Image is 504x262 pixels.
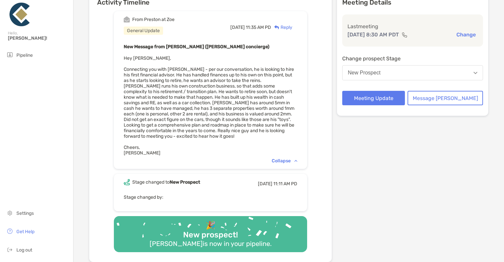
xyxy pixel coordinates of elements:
img: Chevron icon [294,160,297,162]
img: Event icon [124,16,130,23]
img: Confetti [114,216,307,247]
span: [DATE] [230,25,245,30]
b: New Prospect [170,179,200,185]
img: pipeline icon [6,51,14,59]
div: From Preston at Zoe [132,17,175,22]
span: Pipeline [16,52,33,58]
img: get-help icon [6,227,14,235]
span: [PERSON_NAME]! [8,35,69,41]
img: communication type [402,32,408,37]
p: [DATE] 8:30 AM PDT [347,30,399,39]
span: Settings [16,211,34,216]
b: New Message from [PERSON_NAME] ([PERSON_NAME] concierge) [124,44,269,50]
img: Zoe Logo [8,3,31,26]
div: 🎉 [203,221,218,230]
span: [DATE] [258,181,272,187]
div: Collapse [272,158,297,164]
div: New prospect! [180,230,241,240]
button: Message [PERSON_NAME] [408,91,483,105]
button: Change [454,31,478,38]
span: 11:11 AM PD [273,181,297,187]
span: Get Help [16,229,34,234]
p: Change prospect Stage [342,54,483,63]
div: [PERSON_NAME] is now in your pipeline. [147,240,274,248]
img: Reply icon [274,25,279,30]
div: Reply [271,24,292,31]
p: Stage changed by: [124,193,297,201]
span: Log out [16,247,32,253]
span: Hey [PERSON_NAME], Connecting you with [PERSON_NAME] - per our conversation, he is looking to hir... [124,55,294,156]
div: New Prospect [348,70,381,76]
p: Last meeting [347,22,478,30]
img: settings icon [6,209,14,217]
button: Meeting Update [342,91,405,105]
img: logout icon [6,246,14,253]
img: Open dropdown arrow [473,72,477,74]
img: Event icon [124,179,130,185]
div: Stage changed to [132,179,200,185]
button: New Prospect [342,65,483,80]
div: General Update [124,27,163,35]
span: 11:35 AM PD [246,25,271,30]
